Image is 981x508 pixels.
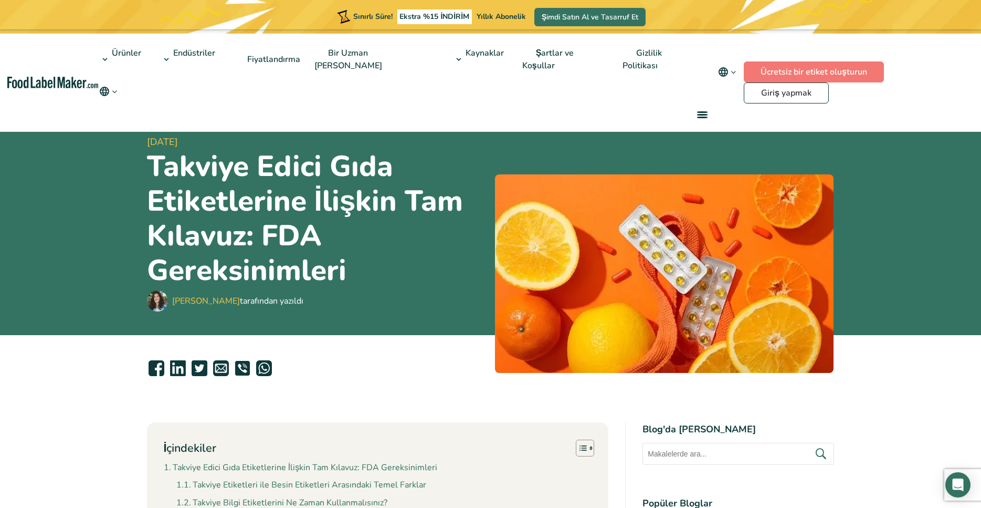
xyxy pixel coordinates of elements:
font: Ücretsiz bir etiket oluşturun [761,66,867,78]
a: Bir Uzman [PERSON_NAME] [314,34,394,85]
a: Fiyatlandırma [234,40,312,79]
a: menü [684,98,718,131]
font: Blog'da [PERSON_NAME] [642,423,756,436]
a: Şartlar ve Koşullar [522,34,574,85]
font: Giriş yapmak [761,87,811,99]
font: Ürünler [112,47,141,59]
font: Şartlar ve Koşullar [522,47,574,71]
input: Makalelerde ara... [642,443,834,465]
div: Open Intercom Messenger [945,472,971,497]
font: Gizlilik Politikası [623,47,662,71]
font: İçindekiler [164,440,217,456]
a: Giriş yapmak [744,82,829,103]
font: Takviye Edici Gıda Etiketlerine İlişkin Tam Kılavuz: FDA Gereksinimleri [147,147,463,290]
a: Endüstriler [160,34,216,85]
font: Fiyatlandırma [247,54,300,65]
font: Bir Uzman [PERSON_NAME] [314,47,382,71]
a: [PERSON_NAME] [172,295,240,307]
font: Takviye Edici Gıda Etiketlerine İlişkin Tam Kılavuz: FDA Gereksinimleri [173,462,437,473]
a: Kaynaklar [452,34,505,85]
a: Ücretsiz bir etiket oluşturun [744,61,884,82]
font: Endüstriler [173,47,215,59]
a: Takviye Etiketleri ile Besin Etiketleri Arasındaki Temel Farklar [176,479,426,492]
font: Kaynaklar [466,47,504,59]
a: İçindekiler Tablosunu Aç/Kapat [568,439,592,457]
a: Takviye Edici Gıda Etiketlerine İlişkin Tam Kılavuz: FDA Gereksinimleri [164,461,438,475]
font: [DATE] [147,136,178,148]
img: Maria Abi Hanna - Gıda Etiketi Üreticisi [147,291,168,312]
a: Gizlilik Politikası [623,34,669,85]
font: tarafından yazıldı [240,295,303,307]
font: Takviye Etiketleri ile Besin Etiketleri Arasındaki Temel Farklar [193,479,426,491]
a: Ürünler [98,34,142,85]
